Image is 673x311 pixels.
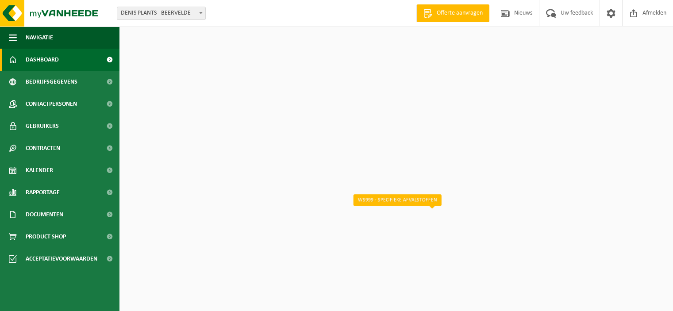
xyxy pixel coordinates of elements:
[26,248,97,270] span: Acceptatievoorwaarden
[416,4,489,22] a: Offerte aanvragen
[117,7,206,20] span: DENIS PLANTS - BEERVELDE
[26,27,53,49] span: Navigatie
[26,49,59,71] span: Dashboard
[26,71,77,93] span: Bedrijfsgegevens
[26,159,53,181] span: Kalender
[26,226,66,248] span: Product Shop
[26,203,63,226] span: Documenten
[26,181,60,203] span: Rapportage
[26,93,77,115] span: Contactpersonen
[26,115,59,137] span: Gebruikers
[435,9,485,18] span: Offerte aanvragen
[117,7,205,19] span: DENIS PLANTS - BEERVELDE
[26,137,60,159] span: Contracten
